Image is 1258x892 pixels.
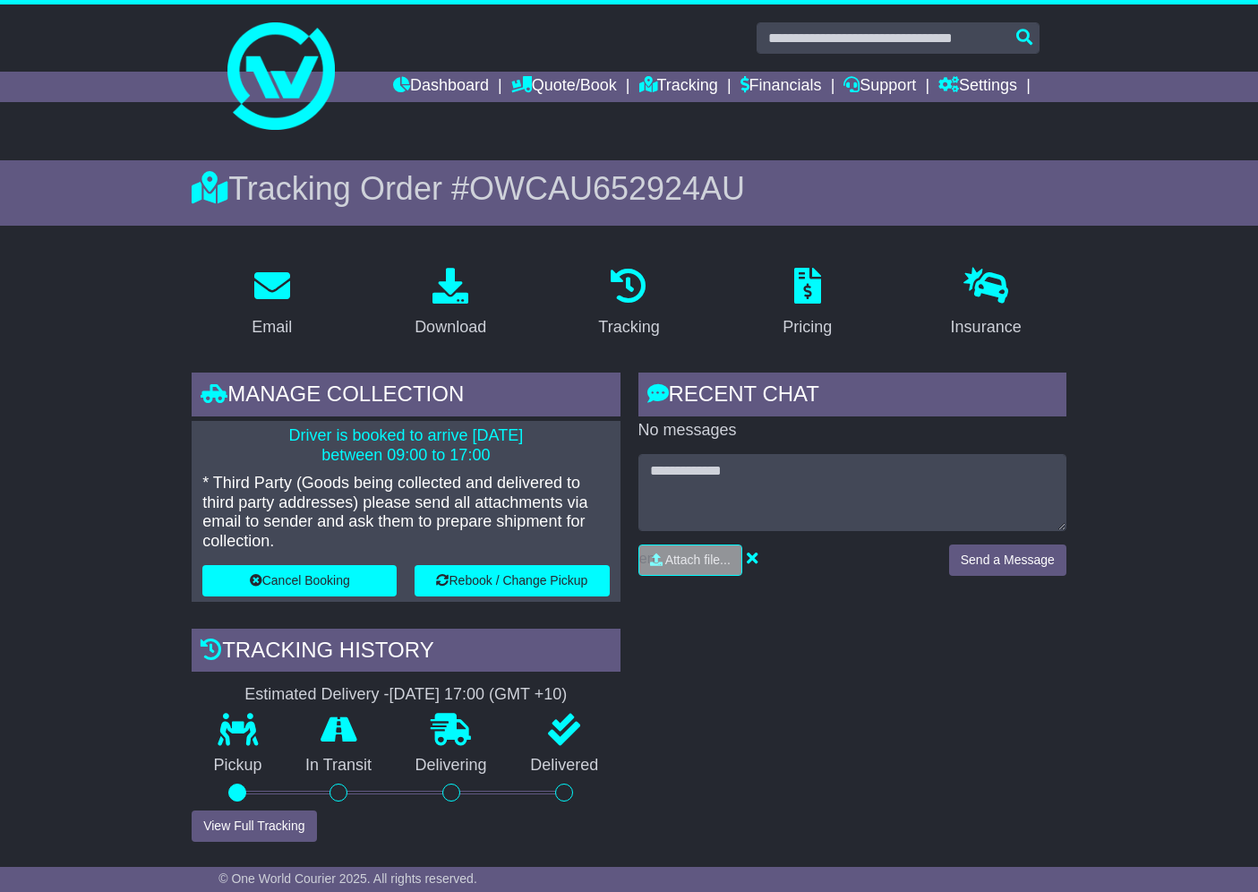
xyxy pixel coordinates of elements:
button: Rebook / Change Pickup [415,565,609,596]
a: Tracking [586,262,671,346]
button: Cancel Booking [202,565,397,596]
div: Email [252,315,292,339]
div: Tracking history [192,629,620,677]
p: Delivered [509,756,620,776]
p: No messages [638,421,1066,441]
p: * Third Party (Goods being collected and delivered to third party addresses) please send all atta... [202,474,609,551]
div: Insurance [951,315,1022,339]
a: Download [403,262,498,346]
a: Quote/Book [511,72,617,102]
a: Support [843,72,916,102]
p: Delivering [393,756,509,776]
a: Financials [740,72,822,102]
a: Dashboard [393,72,489,102]
div: Tracking Order # [192,169,1066,208]
span: © One World Courier 2025. All rights reserved. [218,871,477,886]
div: RECENT CHAT [638,373,1066,421]
div: [DATE] 17:00 (GMT +10) [389,685,567,705]
p: Pickup [192,756,284,776]
button: View Full Tracking [192,811,316,842]
button: Send a Message [949,545,1066,576]
div: Manage collection [192,373,620,421]
p: In Transit [284,756,394,776]
div: Tracking [598,315,659,339]
a: Tracking [639,72,718,102]
p: Driver is booked to arrive [DATE] between 09:00 to 17:00 [202,426,609,465]
a: Insurance [939,262,1033,346]
a: Pricing [771,262,843,346]
div: Download [415,315,486,339]
div: Estimated Delivery - [192,685,620,705]
span: OWCAU652924AU [469,170,745,207]
div: Pricing [783,315,832,339]
a: Email [240,262,304,346]
a: Settings [938,72,1017,102]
